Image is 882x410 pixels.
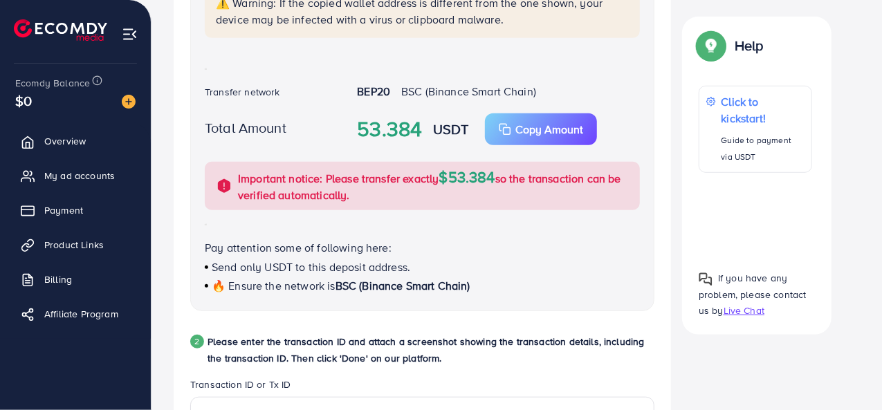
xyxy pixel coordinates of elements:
span: If you have any problem, please contact us by [699,271,807,317]
span: Billing [44,272,72,286]
span: Ecomdy Balance [15,76,90,90]
span: Affiliate Program [44,307,118,321]
img: image [122,95,136,109]
iframe: Chat [823,348,872,400]
button: Copy Amount [485,113,597,145]
a: Product Links [10,231,140,259]
p: Help [735,37,764,54]
a: Billing [10,265,140,293]
img: menu [122,26,138,42]
span: My ad accounts [44,169,115,183]
img: Popup guide [699,33,724,58]
a: Affiliate Program [10,300,140,328]
label: Transfer network [205,85,280,99]
p: Important notice: Please transfer exactly so the transaction can be verified automatically. [238,169,632,203]
span: Product Links [44,238,104,252]
span: 🔥 Ensure the network is [212,278,336,293]
p: Guide to payment via USDT [722,132,805,165]
legend: Transaction ID or Tx ID [190,378,654,397]
a: Overview [10,127,140,155]
span: Payment [44,203,83,217]
p: Please enter the transaction ID and attach a screenshot showing the transaction details, includin... [208,333,654,366]
p: Pay attention some of following here: [205,239,640,256]
strong: BEP20 [357,84,390,99]
span: BSC (Binance Smart Chain) [401,84,536,99]
img: alert [216,178,232,194]
div: 2 [190,335,204,348]
span: $0 [15,91,32,111]
span: BSC (Binance Smart Chain) [336,278,470,293]
a: Payment [10,196,140,224]
span: $53.384 [439,166,495,187]
span: Overview [44,134,86,148]
p: Copy Amount [515,121,583,138]
a: My ad accounts [10,162,140,189]
img: logo [14,19,107,41]
p: Click to kickstart! [722,93,805,127]
strong: 53.384 [357,114,422,145]
strong: USDT [433,119,468,139]
p: Send only USDT to this deposit address. [205,259,640,275]
span: Live Chat [724,304,764,317]
label: Total Amount [205,118,286,138]
img: Popup guide [699,272,713,286]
